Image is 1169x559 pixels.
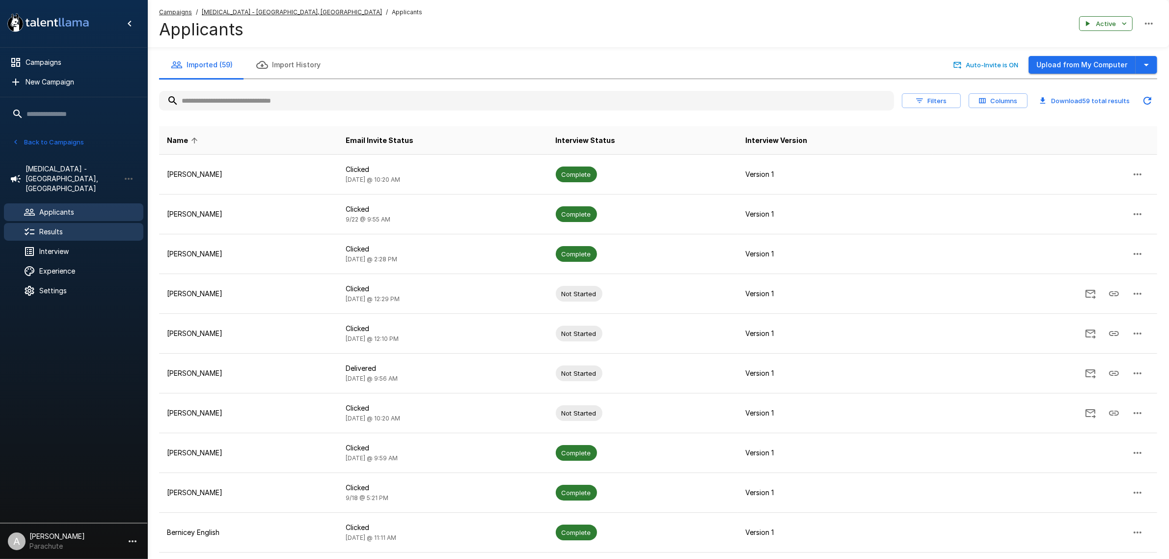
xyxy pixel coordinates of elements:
p: Version 1 [746,408,925,418]
button: Upload from My Computer [1029,56,1136,74]
p: Version 1 [746,488,925,498]
span: [DATE] @ 9:59 AM [346,454,398,462]
p: Clicked [346,523,540,532]
p: Version 1 [746,169,925,179]
p: Version 1 [746,368,925,378]
p: [PERSON_NAME] [167,488,330,498]
button: Import History [245,51,332,79]
p: Clicked [346,284,540,294]
p: Version 1 [746,329,925,338]
span: Copy Interview Link [1102,368,1126,377]
button: Columns [969,93,1028,109]
p: [PERSON_NAME] [167,249,330,259]
button: Updated Today - 1:00 PM [1138,91,1157,111]
p: Clicked [346,324,540,334]
u: Campaigns [159,8,192,16]
span: Copy Interview Link [1102,329,1126,337]
span: Send Invitation [1079,289,1102,297]
span: Not Started [556,369,602,378]
p: Version 1 [746,249,925,259]
span: [DATE] @ 12:29 PM [346,295,400,303]
span: Not Started [556,409,602,418]
span: Complete [556,250,597,259]
span: [DATE] @ 10:20 AM [346,415,400,422]
p: Version 1 [746,528,925,537]
span: Complete [556,170,597,179]
span: Send Invitation [1079,329,1102,337]
p: [PERSON_NAME] [167,448,330,458]
p: Version 1 [746,448,925,458]
span: Not Started [556,329,602,338]
button: Active [1079,16,1133,31]
span: Complete [556,488,597,498]
span: Name [167,135,201,146]
button: Download59 total results [1035,93,1134,109]
p: Clicked [346,483,540,493]
span: [DATE] @ 9:56 AM [346,375,398,382]
span: Applicants [392,7,422,17]
p: Delivered [346,363,540,373]
p: Clicked [346,443,540,453]
span: / [386,7,388,17]
span: Send Invitation [1079,368,1102,377]
h4: Applicants [159,19,422,40]
p: Clicked [346,244,540,254]
span: Complete [556,210,597,219]
span: Email Invite Status [346,135,413,146]
u: [MEDICAL_DATA] - [GEOGRAPHIC_DATA], [GEOGRAPHIC_DATA] [202,8,382,16]
p: [PERSON_NAME] [167,408,330,418]
span: Not Started [556,289,602,299]
p: [PERSON_NAME] [167,209,330,219]
span: [DATE] @ 11:11 AM [346,534,396,541]
span: 9/18 @ 5:21 PM [346,494,388,502]
p: [PERSON_NAME] [167,169,330,179]
p: [PERSON_NAME] [167,368,330,378]
button: Imported (59) [159,51,245,79]
span: Interview Version [746,135,808,146]
p: Clicked [346,165,540,174]
span: [DATE] @ 12:10 PM [346,335,399,342]
p: Bernicey English [167,528,330,537]
span: Interview Status [556,135,616,146]
p: Clicked [346,403,540,413]
span: 9/22 @ 9:55 AM [346,216,390,223]
p: Version 1 [746,289,925,299]
span: Copy Interview Link [1102,408,1126,417]
p: Version 1 [746,209,925,219]
span: Send Invitation [1079,408,1102,417]
p: Clicked [346,204,540,214]
span: Complete [556,528,597,537]
span: / [196,7,198,17]
span: Copy Interview Link [1102,289,1126,297]
p: [PERSON_NAME] [167,329,330,338]
button: Auto-Invite is ON [952,57,1021,73]
span: [DATE] @ 10:20 AM [346,176,400,183]
span: Complete [556,448,597,458]
p: [PERSON_NAME] [167,289,330,299]
span: [DATE] @ 2:28 PM [346,255,397,263]
button: Filters [902,93,961,109]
